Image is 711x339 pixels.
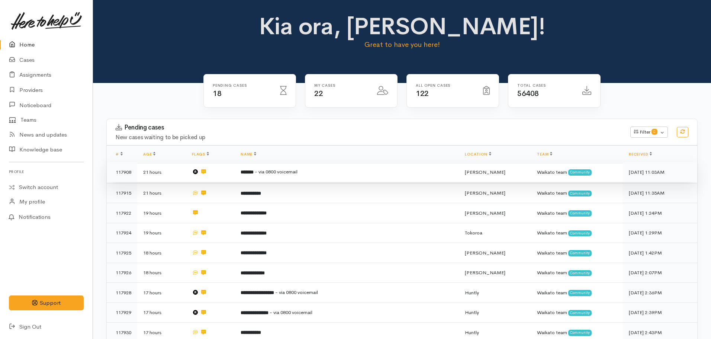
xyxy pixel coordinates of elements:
td: [DATE] 2:39PM [623,303,697,323]
span: [PERSON_NAME] [465,190,505,196]
span: - via 0800 voicemail [255,169,297,175]
h6: Total cases [517,83,573,87]
span: Community [568,290,592,296]
span: 22 [314,89,323,98]
td: 19 hours [137,223,186,243]
span: 0 [652,129,657,135]
span: Community [568,230,592,236]
a: Name [241,152,256,157]
span: Community [568,270,592,276]
td: 117926 [107,263,137,283]
td: 18 hours [137,243,186,263]
a: Team [537,152,552,157]
span: Huntly [465,290,479,296]
span: Community [568,330,592,336]
td: [DATE] 11:35AM [623,183,697,203]
td: 117908 [107,162,137,182]
td: Waikato team [531,223,623,243]
span: Community [568,250,592,256]
td: [DATE] 11:03AM [623,162,697,182]
a: # [116,152,123,157]
td: 19 hours [137,203,186,223]
span: Huntly [465,329,479,336]
span: 122 [416,89,429,98]
td: 117929 [107,303,137,323]
span: [PERSON_NAME] [465,210,505,216]
span: [PERSON_NAME] [465,250,505,256]
span: [PERSON_NAME] [465,269,505,276]
td: 18 hours [137,263,186,283]
span: Community [568,191,592,196]
td: Waikato team [531,303,623,323]
td: Waikato team [531,162,623,182]
td: [DATE] 2:07PM [623,263,697,283]
button: Support [9,295,84,311]
span: 18 [213,89,221,98]
span: Tokoroa [465,230,482,236]
h6: All Open cases [416,83,474,87]
td: 117922 [107,203,137,223]
h6: My cases [314,83,368,87]
td: [DATE] 1:29PM [623,223,697,243]
td: 17 hours [137,303,186,323]
span: Huntly [465,309,479,316]
h4: New cases waiting to be picked up [116,134,621,141]
span: [PERSON_NAME] [465,169,505,175]
td: Waikato team [531,263,623,283]
td: 117924 [107,223,137,243]
span: - via 0800 voicemail [270,309,312,316]
h6: Profile [9,167,84,177]
td: [DATE] 1:24PM [623,203,697,223]
span: - via 0800 voicemail [275,289,318,295]
h6: Pending cases [213,83,271,87]
td: 117915 [107,183,137,203]
a: Flags [192,152,209,157]
span: 56408 [517,89,539,98]
td: [DATE] 2:36PM [623,283,697,303]
span: Community [568,210,592,216]
td: Waikato team [531,203,623,223]
a: Location [465,152,491,157]
span: Community [568,169,592,175]
td: 21 hours [137,162,186,182]
td: [DATE] 1:42PM [623,243,697,263]
td: Waikato team [531,183,623,203]
td: 117925 [107,243,137,263]
span: Community [568,310,592,316]
td: Waikato team [531,243,623,263]
td: 21 hours [137,183,186,203]
a: Age [143,152,155,157]
td: 17 hours [137,283,186,303]
td: 117928 [107,283,137,303]
h3: Pending cases [116,124,621,131]
a: Received [629,152,652,157]
h1: Kia ora, [PERSON_NAME]! [257,13,548,39]
p: Great to have you here! [257,39,548,50]
button: Filter0 [630,127,668,138]
td: Waikato team [531,283,623,303]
